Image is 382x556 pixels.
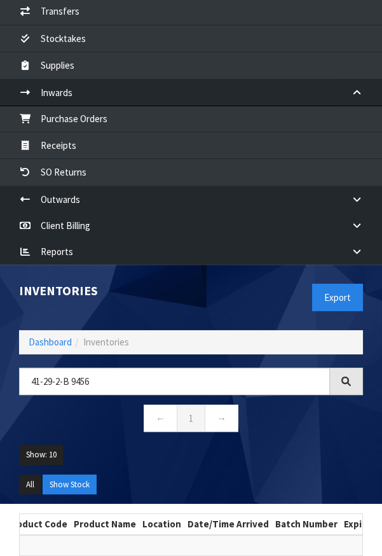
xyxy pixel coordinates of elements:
th: Product Name [71,514,139,534]
th: Product Code [4,514,71,534]
th: Location [139,514,184,534]
span: Inventories [83,336,129,348]
button: Show: 10 [19,445,64,465]
nav: Page navigation [19,405,363,436]
h1: Inventories [19,284,182,298]
th: Batch Number [272,514,341,534]
button: Export [312,284,363,311]
input: Search inventories [19,368,330,395]
th: Date/Time Arrived [184,514,272,534]
a: ← [144,405,177,432]
button: Show Stock [43,475,97,495]
a: Dashboard [29,336,72,348]
button: All [19,475,41,495]
a: → [205,405,238,432]
a: 1 [177,405,205,432]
